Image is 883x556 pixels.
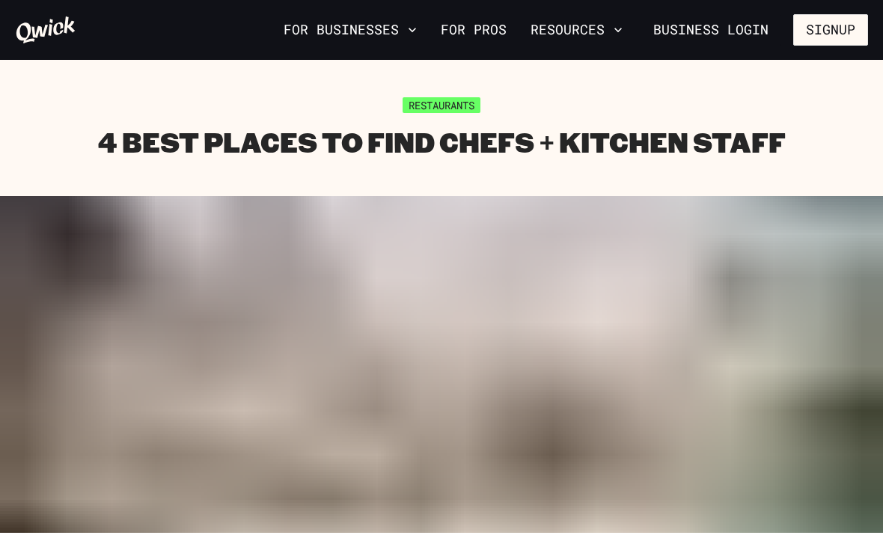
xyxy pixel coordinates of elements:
[98,125,786,159] h1: 4 Best Places to Find Chefs + Kitchen Staff
[435,17,513,43] a: For Pros
[525,17,629,43] button: Resources
[641,14,781,46] a: Business Login
[278,17,423,43] button: For Businesses
[793,14,868,46] button: Signup
[403,97,480,113] span: Restaurants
